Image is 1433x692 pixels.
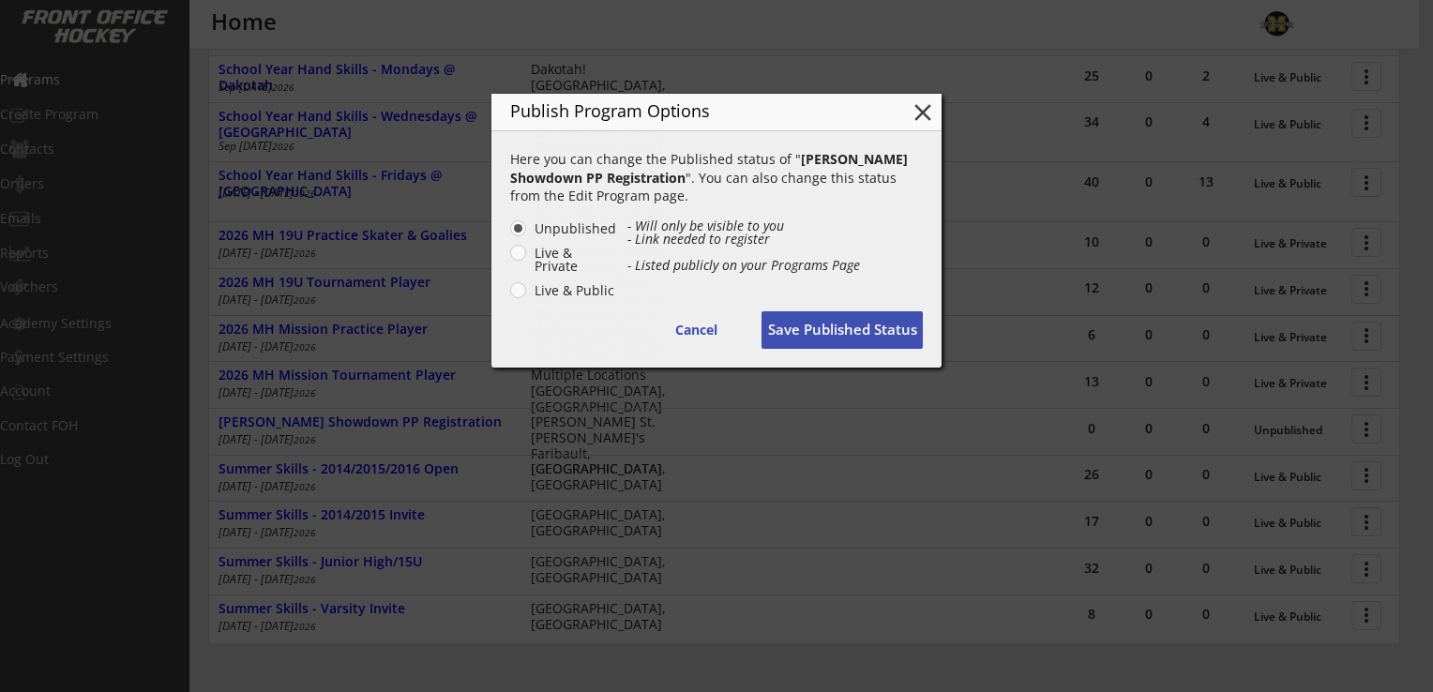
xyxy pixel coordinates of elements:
[529,222,617,235] label: Unpublished
[510,150,912,187] strong: [PERSON_NAME] Showdown PP Registration
[529,247,617,273] label: Live & Private
[649,311,743,349] button: Cancel
[529,284,617,297] label: Live & Public
[510,102,880,119] div: Publish Program Options
[762,311,923,349] button: Save Published Status
[627,219,923,272] div: - Will only be visible to you - Link needed to register - Listed publicly on your Programs Page
[909,98,937,127] button: close
[510,150,923,205] div: Here you can change the Published status of " ". You can also change this status from the Edit Pr...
